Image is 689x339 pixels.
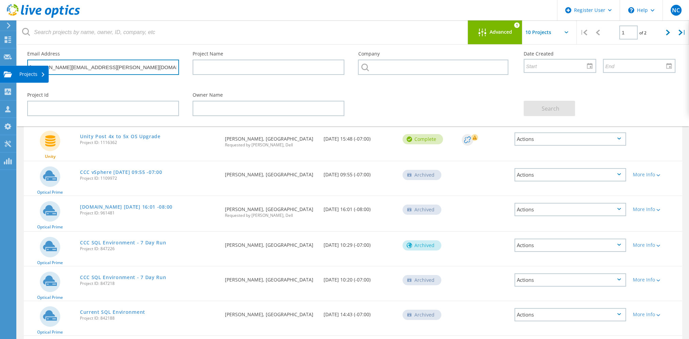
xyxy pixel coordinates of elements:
[17,20,468,44] input: Search projects by name, owner, ID, company, etc
[639,30,646,36] span: of 2
[27,93,179,97] label: Project Id
[225,213,316,217] span: Requested by [PERSON_NAME], Dell
[37,225,63,229] span: Optical Prime
[80,240,166,245] a: CCC SQL Environment - 7 Day Run
[403,205,441,215] div: Archived
[403,275,441,285] div: Archived
[37,261,63,265] span: Optical Prime
[221,126,320,154] div: [PERSON_NAME], [GEOGRAPHIC_DATA]
[320,161,399,184] div: [DATE] 09:55 (-07:00)
[80,310,145,314] a: Current SQL Environment
[633,172,679,177] div: More Info
[37,295,63,300] span: Optical Prime
[80,170,162,175] a: CCC vSphere [DATE] 09:55 -07:00
[320,126,399,148] div: [DATE] 15:48 (-07:00)
[542,105,559,112] span: Search
[80,275,166,280] a: CCC SQL Environment - 7 Day Run
[221,232,320,254] div: [PERSON_NAME], [GEOGRAPHIC_DATA]
[221,301,320,324] div: [PERSON_NAME], [GEOGRAPHIC_DATA]
[320,232,399,254] div: [DATE] 10:29 (-07:00)
[37,190,63,194] span: Optical Prime
[27,51,179,56] label: Email Address
[514,132,626,146] div: Actions
[524,51,675,56] label: Date Created
[514,168,626,181] div: Actions
[320,267,399,289] div: [DATE] 10:20 (-07:00)
[320,196,399,219] div: [DATE] 16:01 (-08:00)
[403,170,441,180] div: Archived
[19,72,45,77] div: Projects
[675,20,689,45] div: |
[7,14,80,19] a: Live Optics Dashboard
[45,155,55,159] span: Unity
[672,7,680,13] span: NC
[514,203,626,216] div: Actions
[80,211,218,215] span: Project ID: 961481
[320,301,399,324] div: [DATE] 14:43 (-07:00)
[225,143,316,147] span: Requested by [PERSON_NAME], Dell
[577,20,591,45] div: |
[80,316,218,320] span: Project ID: 842188
[514,308,626,321] div: Actions
[80,134,161,139] a: Unity Post 4x to 5x OS Upgrade
[221,267,320,289] div: [PERSON_NAME], [GEOGRAPHIC_DATA]
[524,101,575,116] button: Search
[221,161,320,184] div: [PERSON_NAME], [GEOGRAPHIC_DATA]
[490,30,512,34] span: Advanced
[80,205,173,209] a: [DOMAIN_NAME] [DATE] 16:01 -08:00
[628,7,634,13] svg: \n
[403,240,441,251] div: Archived
[80,281,218,286] span: Project ID: 847218
[221,196,320,224] div: [PERSON_NAME], [GEOGRAPHIC_DATA]
[193,51,344,56] label: Project Name
[80,247,218,251] span: Project ID: 847226
[80,176,218,180] span: Project ID: 1109972
[403,134,443,144] div: Complete
[633,312,679,317] div: More Info
[604,59,670,72] input: End
[633,207,679,212] div: More Info
[633,277,679,282] div: More Info
[358,51,510,56] label: Company
[514,239,626,252] div: Actions
[80,141,218,145] span: Project ID: 1116362
[633,243,679,247] div: More Info
[514,273,626,287] div: Actions
[524,59,591,72] input: Start
[193,93,344,97] label: Owner Name
[403,310,441,320] div: Archived
[37,330,63,334] span: Optical Prime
